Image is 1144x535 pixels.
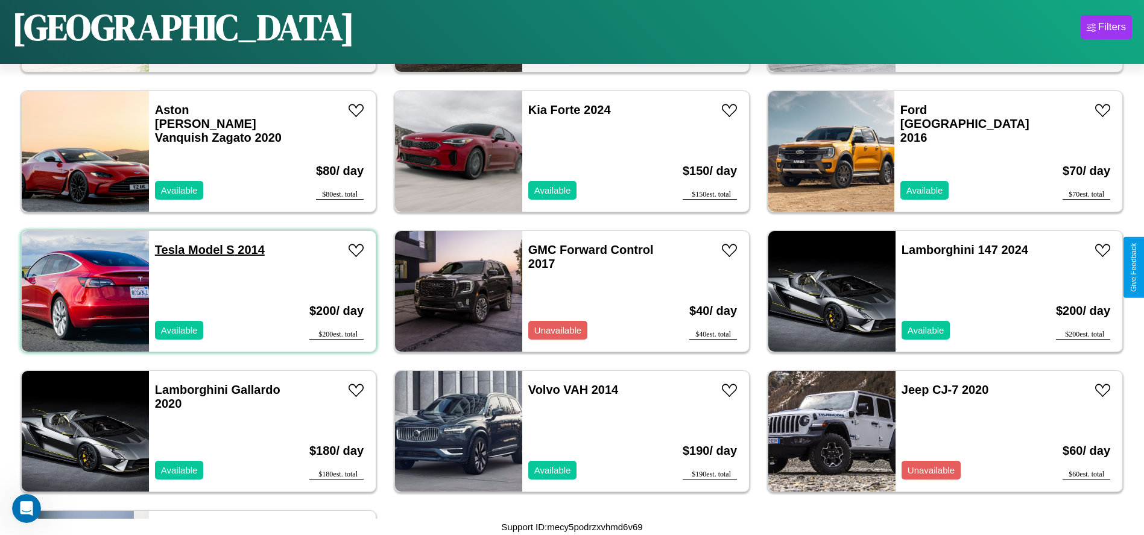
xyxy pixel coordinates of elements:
a: Lamborghini Gallardo 2020 [155,383,280,410]
a: Aston [PERSON_NAME] Vanquish Zagato 2020 [155,103,282,144]
a: Lamborghini 147 2024 [902,243,1028,256]
h3: $ 80 / day [316,152,364,190]
p: Available [161,182,198,198]
div: Give Feedback [1130,243,1138,292]
h3: $ 190 / day [683,432,737,470]
div: $ 200 est. total [1056,330,1110,340]
p: Available [161,322,198,338]
a: Ford [GEOGRAPHIC_DATA] 2016 [900,103,1029,144]
h3: $ 70 / day [1063,152,1110,190]
p: Available [534,462,571,478]
p: Unavailable [908,462,955,478]
h3: $ 150 / day [683,152,737,190]
p: Support ID: mecy5podrzxvhmd6v69 [501,519,642,535]
div: $ 200 est. total [309,330,364,340]
h3: $ 200 / day [309,292,364,330]
h3: $ 60 / day [1063,432,1110,470]
p: Available [534,182,571,198]
button: Filters [1081,15,1132,39]
iframe: Intercom live chat [12,494,41,523]
a: Tesla Model S 2014 [155,243,265,256]
p: Unavailable [534,322,581,338]
a: Kia Forte 2024 [528,103,611,116]
p: Available [908,322,944,338]
div: Filters [1098,21,1126,33]
div: $ 60 est. total [1063,470,1110,480]
h3: $ 180 / day [309,432,364,470]
p: Available [906,182,943,198]
a: Jeep CJ-7 2020 [902,383,989,396]
div: $ 190 est. total [683,470,737,480]
h1: [GEOGRAPHIC_DATA] [12,2,355,52]
div: $ 80 est. total [316,190,364,200]
div: $ 180 est. total [309,470,364,480]
div: $ 40 est. total [689,330,737,340]
h3: $ 40 / day [689,292,737,330]
a: Volvo VAH 2014 [528,383,618,396]
div: $ 150 est. total [683,190,737,200]
a: GMC Forward Control 2017 [528,243,654,270]
h3: $ 200 / day [1056,292,1110,330]
div: $ 70 est. total [1063,190,1110,200]
p: Available [161,462,198,478]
